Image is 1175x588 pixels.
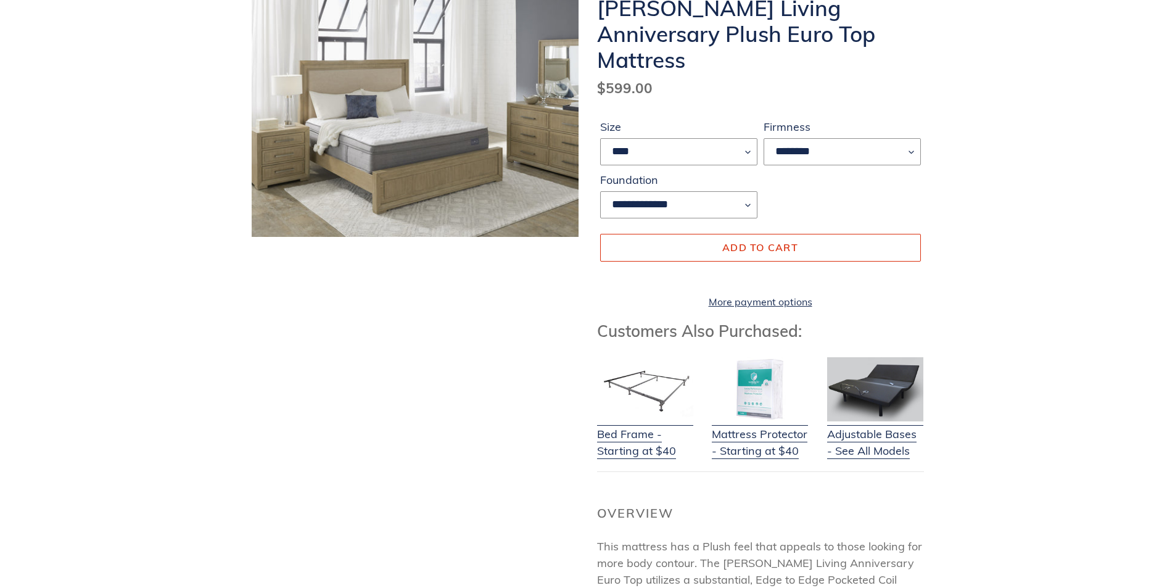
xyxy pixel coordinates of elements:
[764,118,921,135] label: Firmness
[712,357,808,421] img: Mattress Protector
[827,410,923,459] a: Adjustable Bases - See All Models
[600,172,757,188] label: Foundation
[597,410,693,459] a: Bed Frame - Starting at $40
[597,321,924,341] h3: Customers Also Purchased:
[827,357,923,421] img: Adjustable Base
[600,294,921,309] a: More payment options
[597,506,924,521] h2: Overview
[722,241,798,254] span: Add to cart
[600,118,757,135] label: Size
[600,234,921,261] button: Add to cart
[712,410,808,459] a: Mattress Protector - Starting at $40
[597,79,653,97] span: $599.00
[597,357,693,421] img: Bed Frame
